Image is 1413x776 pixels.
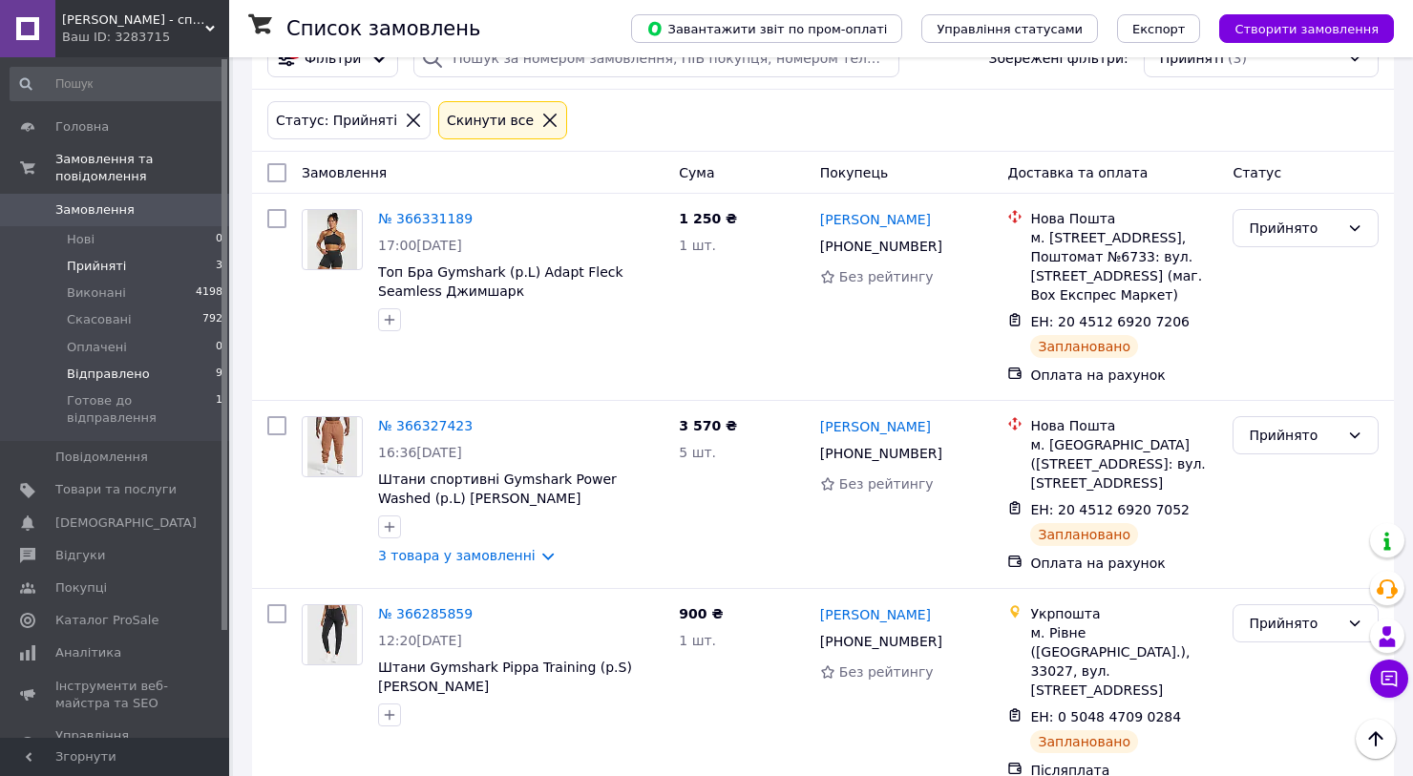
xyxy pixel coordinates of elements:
div: Статус: Прийняті [272,110,401,131]
span: Фільтри [305,49,361,68]
span: Експорт [1132,22,1186,36]
span: 9 [216,366,222,383]
span: [DEMOGRAPHIC_DATA] [55,514,197,532]
a: [PERSON_NAME] [820,605,931,624]
span: 12:20[DATE] [378,633,462,648]
span: Замовлення [55,201,135,219]
span: 17:00[DATE] [378,238,462,253]
a: 3 товара у замовленні [378,548,536,563]
span: Управління статусами [937,22,1083,36]
span: Статус [1233,165,1281,180]
span: Повідомлення [55,449,148,466]
span: (3) [1228,51,1247,66]
span: Збережені фільтри: [988,49,1128,68]
span: Прийняті [67,258,126,275]
span: 1 шт. [679,238,716,253]
span: Покупець [820,165,888,180]
span: Замовлення та повідомлення [55,151,229,185]
span: [PHONE_NUMBER] [820,634,942,649]
span: Прийняті [1160,49,1224,68]
span: Оплачені [67,339,127,356]
span: Скасовані [67,311,132,328]
span: [PHONE_NUMBER] [820,239,942,254]
span: 3 570 ₴ [679,418,737,433]
span: 900 ₴ [679,606,723,621]
span: [PHONE_NUMBER] [820,446,942,461]
button: Управління статусами [921,14,1098,43]
span: Готове до відправлення [67,392,216,427]
div: Прийнято [1249,425,1339,446]
span: Замовлення [302,165,387,180]
a: Штани спортивні Gymshark Power Washed (р.L) [PERSON_NAME] [378,472,617,506]
div: Cкинути все [443,110,538,131]
a: Фото товару [302,416,363,477]
div: Прийнято [1249,218,1339,239]
button: Чат з покупцем [1370,660,1408,698]
span: 4198 [196,284,222,302]
h1: Список замовлень [286,17,480,40]
input: Пошук [10,67,224,101]
a: № 366327423 [378,418,473,433]
button: Створити замовлення [1219,14,1394,43]
span: Доставка та оплата [1007,165,1148,180]
a: Створити замовлення [1200,20,1394,35]
a: Штани Gymshark Pippa Training (р.S) [PERSON_NAME] [378,660,632,694]
div: Заплановано [1030,523,1138,546]
span: 1 250 ₴ [679,211,737,226]
a: [PERSON_NAME] [820,417,931,436]
div: м. [GEOGRAPHIC_DATA] ([STREET_ADDRESS]: вул. [STREET_ADDRESS] [1030,435,1217,493]
a: № 366285859 [378,606,473,621]
span: Управління сайтом [55,727,177,762]
div: Прийнято [1249,613,1339,634]
span: Без рейтингу [839,476,934,492]
span: Головна [55,118,109,136]
span: Товари та послуги [55,481,177,498]
div: Нова Пошта [1030,416,1217,435]
div: Нова Пошта [1030,209,1217,228]
span: Каталог ProSale [55,612,158,629]
span: 792 [202,311,222,328]
span: 0 [216,231,222,248]
span: Виконані [67,284,126,302]
span: Cума [679,165,714,180]
span: 0 [216,339,222,356]
span: Відправлено [67,366,150,383]
img: Фото товару [307,605,357,664]
button: Наверх [1356,719,1396,759]
span: Відгуки [55,547,105,564]
div: м. [STREET_ADDRESS], Поштомат №6733: вул. [STREET_ADDRESS] (маг. Box Експрес Маркет) [1030,228,1217,304]
div: Оплата на рахунок [1030,554,1217,573]
span: Інструменти веб-майстра та SEO [55,678,177,712]
span: Аналітика [55,644,121,661]
span: Без рейтингу [839,269,934,284]
div: Заплановано [1030,730,1138,753]
span: 16:36[DATE] [378,445,462,460]
a: Фото товару [302,209,363,270]
span: ЕН: 20 4512 6920 7052 [1030,502,1190,517]
span: Покупці [55,579,107,597]
span: Завантажити звіт по пром-оплаті [646,20,887,37]
button: Завантажити звіт по пром-оплаті [631,14,902,43]
input: Пошук за номером замовлення, ПІБ покупця, номером телефону, Email, номером накладної [413,39,898,77]
button: Експорт [1117,14,1201,43]
div: Укрпошта [1030,604,1217,623]
span: 1 шт. [679,633,716,648]
span: 1 [216,392,222,427]
img: Фото товару [307,417,357,476]
span: ЕН: 0 5048 4709 0284 [1030,709,1181,724]
a: Топ Бра Gymshark (р.L) Adapt Fleck Seamless Джимшарк [378,264,623,299]
span: Без рейтингу [839,664,934,680]
span: Створити замовлення [1234,22,1379,36]
div: м. Рівне ([GEOGRAPHIC_DATA].), 33027, вул. [STREET_ADDRESS] [1030,623,1217,700]
span: Нові [67,231,95,248]
span: Mandragora - спортивний одяг Gymshark [62,11,205,29]
span: ЕН: 20 4512 6920 7206 [1030,314,1190,329]
div: Ваш ID: 3283715 [62,29,229,46]
div: Заплановано [1030,335,1138,358]
a: № 366331189 [378,211,473,226]
span: 5 шт. [679,445,716,460]
a: Фото товару [302,604,363,665]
